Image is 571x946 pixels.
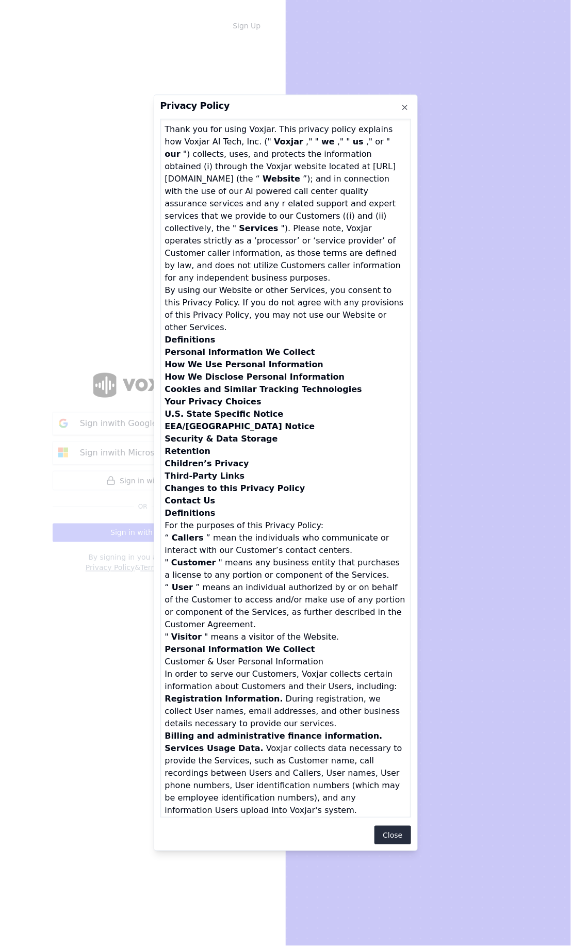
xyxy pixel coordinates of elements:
[165,508,216,518] b: Definitions
[165,149,372,171] span: ") collects, uses, and protects the information obtained (i) through the Voxjar website located at
[321,137,335,146] b: we
[172,533,204,543] b: Callers
[165,223,401,283] span: "). Please note, Voxjar operates strictly as a ‘processor’ or ‘service provider’ of Customer call...
[165,669,398,691] span: In order to serve our Customers, Voxjar collects certain information about Customers and their Us...
[165,372,345,382] b: How We Disclose Personal Information
[204,632,339,642] span: " means a visitor of the Website.
[165,520,324,530] span: For the purposes of this Privacy Policy:
[160,101,411,110] h2: Privacy Policy
[165,533,389,555] span: ” mean the individuals who communicate or interact with our Customer’s contact centers.
[165,285,404,332] span: By using our Website or other Services, you consent to this Privacy Policy. If you do not agree w...
[165,421,315,431] b: EEA/[GEOGRAPHIC_DATA] Notice
[165,186,369,208] span: AI powered call center quality assurance services and any r
[165,409,284,419] b: U.S. State Specific Notice
[337,137,350,146] span: ," "
[236,174,260,184] span: (the “
[165,731,383,741] b: Billing and administrative finance information.
[172,582,193,592] b: User
[165,471,245,481] b: Third-Party Links
[165,743,402,815] span: Voxjar collects data necessary to provide the Services, such as Customer name, call recordings be...
[165,149,181,159] b: our
[263,174,300,184] b: Website
[165,657,324,666] span: Customer & User Personal Information
[366,137,390,146] span: ," or "
[165,483,305,493] b: Changes to this Privacy Policy
[165,582,169,592] span: “
[165,446,211,456] b: Retention
[165,124,393,146] span: Thank you for using Voxjar. This privacy policy explains how Voxjar AI Tech, Inc. ("
[353,137,364,146] b: us
[171,632,202,642] b: Visitor
[165,459,249,468] b: Children’s Privacy
[165,384,362,394] b: Cookies and Similar Tracking Technologies
[165,533,169,543] span: “
[165,434,278,444] b: Security & Data Storage
[171,558,216,567] b: Customer
[165,335,216,345] b: Definitions
[165,632,169,642] span: "
[165,694,400,728] span: During registration, we collect User names, email addresses, and other business details necessary...
[165,694,283,704] b: Registration Information.
[165,199,396,233] span: elated support and expert services that we provide to our Customers ((i) and (ii) collectively, t...
[165,558,400,580] span: " means any business entity that purchases a license to any portion or component of the Services.
[165,496,216,505] b: Contact Us
[165,644,315,654] b: Personal Information We Collect
[274,137,303,146] b: Voxjar
[165,347,315,357] b: Personal Information We Collect
[306,137,319,146] span: ," "
[165,582,405,629] span: ” means an individual authorized by or on behalf of the Customer to access and/or make use of any...
[165,743,264,753] b: Services Usage Data.
[239,223,279,233] b: Services
[374,826,411,845] button: Close
[165,558,169,567] span: "
[165,397,262,406] b: Your Privacy Choices
[165,360,324,369] b: How We Use Personal Information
